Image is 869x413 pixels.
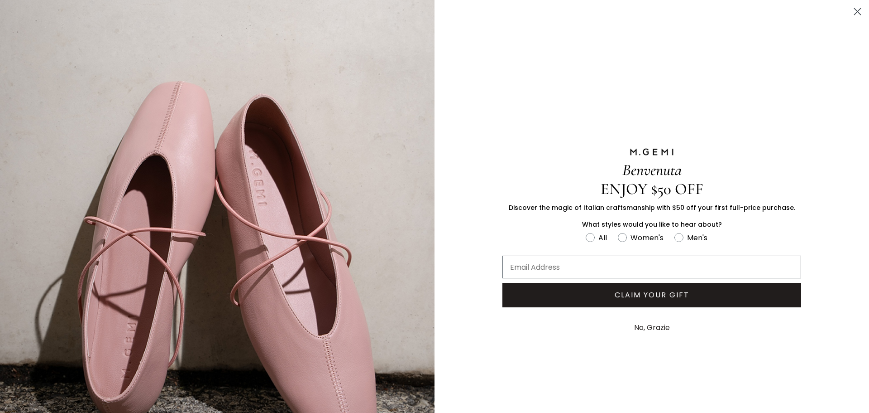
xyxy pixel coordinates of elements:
input: Email Address [502,256,801,278]
span: Discover the magic of Italian craftsmanship with $50 off your first full-price purchase. [509,203,795,212]
img: M.GEMI [629,148,674,156]
span: ENJOY $50 OFF [601,180,703,199]
button: Close dialog [850,4,865,19]
div: Men's [687,232,707,243]
span: Benvenuta [622,160,682,180]
button: CLAIM YOUR GIFT [502,283,801,307]
div: Women's [630,232,664,243]
button: No, Grazie [630,316,674,339]
span: What styles would you like to hear about? [582,220,722,229]
div: All [598,232,607,243]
